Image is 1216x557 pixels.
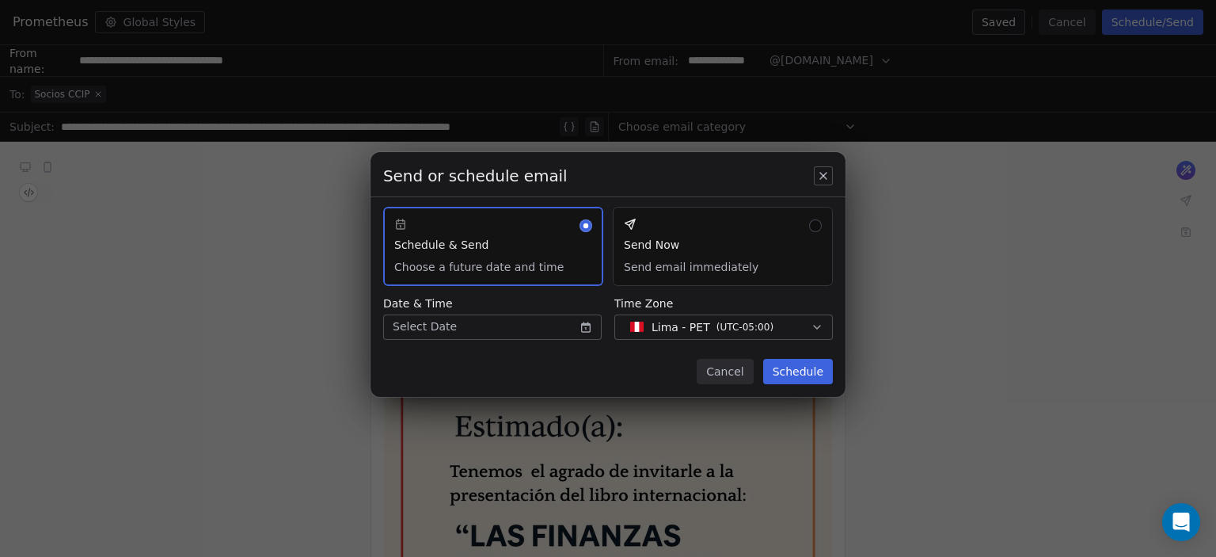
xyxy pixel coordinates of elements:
span: Lima - PET [652,319,710,335]
span: Date & Time [383,296,602,311]
button: Schedule [763,359,833,384]
button: Select Date [383,315,602,340]
span: Time Zone [614,296,833,311]
span: Select Date [393,319,457,335]
button: Cancel [697,359,753,384]
span: ( UTC-05:00 ) [716,320,773,334]
span: Send or schedule email [383,165,568,187]
button: Lima - PET(UTC-05:00) [614,315,833,340]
